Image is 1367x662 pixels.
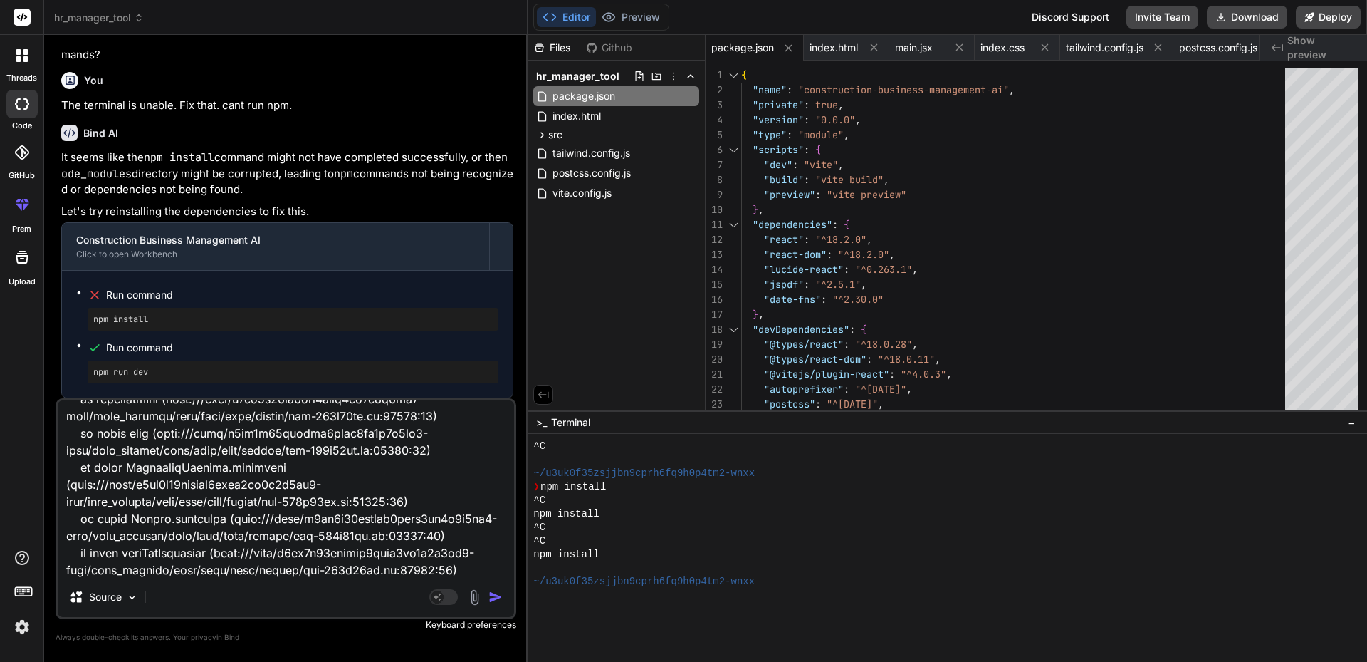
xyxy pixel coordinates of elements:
div: 3 [706,98,723,113]
span: : [804,113,810,126]
span: >_ [536,415,547,430]
span: "build" [764,173,804,186]
div: 5 [706,128,723,143]
div: Click to open Workbench [76,249,475,260]
label: GitHub [9,170,35,182]
span: "dependencies" [753,218,832,231]
span: main.jsx [895,41,933,55]
span: : [815,188,821,201]
div: 13 [706,247,723,262]
span: hr_manager_tool [54,11,144,25]
span: "^0.263.1" [855,263,912,276]
span: "^4.0.3" [901,368,946,381]
span: : [792,158,798,171]
p: Always double-check its answers. Your in Bind [56,631,516,644]
span: "react-dom" [764,248,827,261]
div: 14 [706,262,723,277]
span: npm install [540,480,606,494]
span: "^2.30.0" [832,293,884,306]
span: { [861,323,866,336]
span: npm install [533,507,599,521]
span: : [827,248,832,261]
span: : [889,368,895,381]
label: threads [6,72,37,84]
button: Construction Business Management AIClick to open Workbench [62,223,489,270]
span: { [741,68,747,81]
label: code [12,120,32,132]
div: 8 [706,172,723,187]
pre: npm install [93,314,493,325]
span: , [912,263,918,276]
span: Terminal [551,415,590,430]
span: privacy [191,633,216,641]
span: , [889,248,895,261]
span: "react" [764,233,804,246]
div: 18 [706,322,723,337]
span: , [1009,83,1015,96]
span: , [861,278,866,291]
div: Files [528,41,580,55]
span: "postcss" [764,398,815,410]
span: : [787,128,792,141]
div: 16 [706,292,723,307]
span: : [804,278,810,291]
span: "^18.2.0" [815,233,866,246]
span: ^C [533,440,545,453]
span: true [815,98,838,111]
span: , [946,368,952,381]
div: Discord Support [1023,6,1118,29]
span: "0.0.0" [815,113,855,126]
code: npm install [144,150,214,165]
span: hr_manager_tool [536,69,619,83]
span: , [758,308,764,321]
span: : [821,293,827,306]
span: Run command [106,288,498,302]
span: "jspdf" [764,278,804,291]
span: ~/u3uk0f35zsjjbn9cprh6fq9h0p4tm2-wnxx [533,575,755,589]
span: "@vitejs/plugin-react" [764,368,889,381]
div: 7 [706,157,723,172]
span: { [844,218,849,231]
div: 17 [706,307,723,322]
span: "vite" [804,158,838,171]
div: 9 [706,187,723,202]
div: 12 [706,232,723,247]
span: Run command [106,341,498,355]
span: : [804,143,810,156]
span: index.css [980,41,1025,55]
p: The terminal is unable. Fix that. cant run npm. [61,98,513,114]
h6: You [84,73,103,88]
p: Source [89,590,122,604]
span: , [838,158,844,171]
span: { [815,143,821,156]
span: } [753,203,758,216]
div: 11 [706,217,723,232]
button: Invite Team [1126,6,1198,29]
label: Upload [9,276,36,288]
span: ~/u3uk0f35zsjjbn9cprh6fq9h0p4tm2-wnxx [533,467,755,480]
span: "@types/react-dom" [764,353,866,366]
div: 2 [706,83,723,98]
div: 19 [706,337,723,352]
span: "^18.0.28" [855,338,912,351]
span: "^[DATE]" [855,383,906,395]
code: npm [334,167,353,181]
div: 4 [706,113,723,128]
img: Pick Models [126,591,138,604]
div: Construction Business Management AI [76,233,475,247]
button: Download [1207,6,1287,29]
span: , [935,353,941,366]
span: , [884,173,889,186]
span: ^C [533,521,545,534]
span: src [548,128,562,142]
span: ^C [533,494,545,507]
span: postcss.config.js [1179,41,1257,55]
span: "vite build" [815,173,884,186]
div: 15 [706,277,723,292]
span: "devDependencies" [753,323,849,336]
span: , [838,98,844,111]
span: , [855,113,861,126]
span: index.html [810,41,858,55]
span: , [878,398,884,410]
span: : [832,218,838,231]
